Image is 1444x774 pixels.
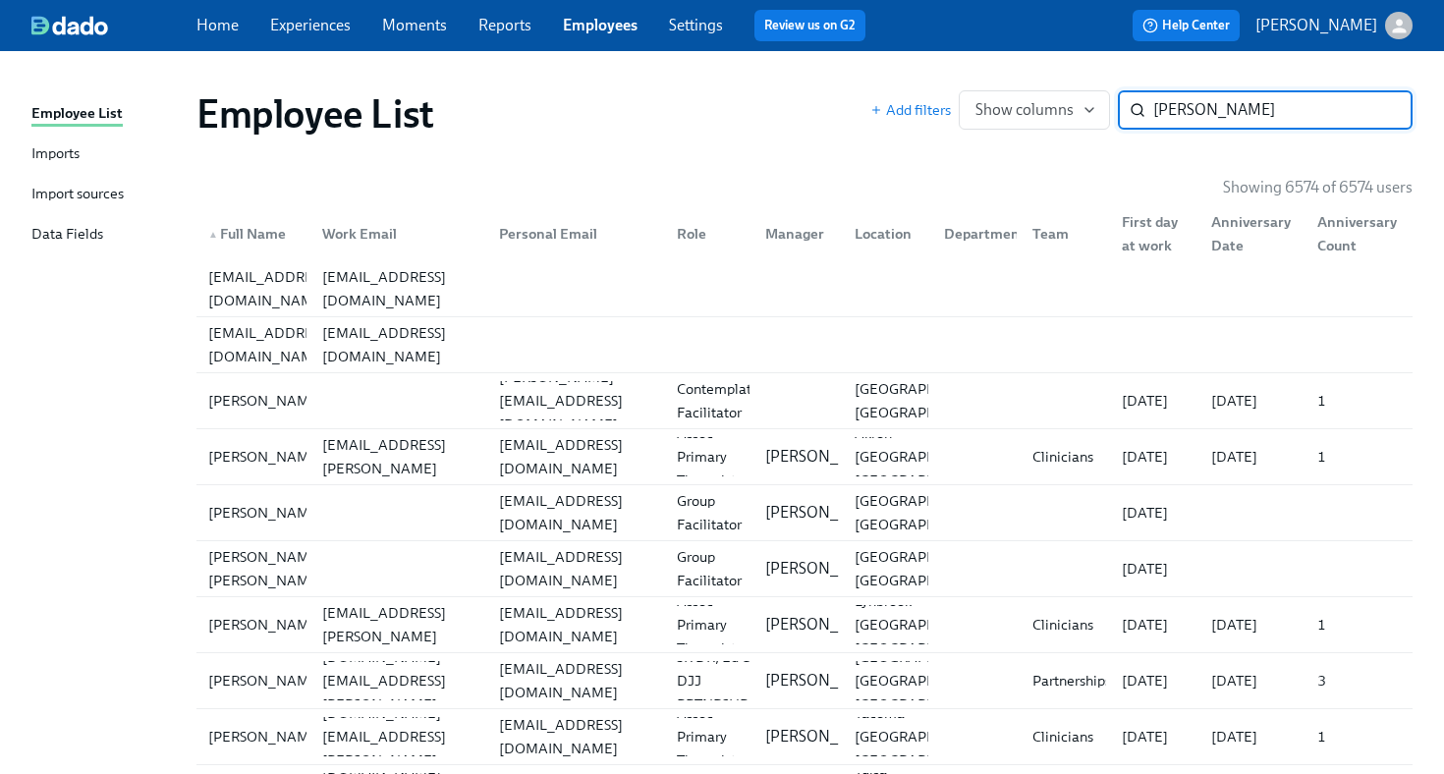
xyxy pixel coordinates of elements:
div: Full Name [200,222,306,246]
p: [PERSON_NAME] [765,726,887,747]
div: [PERSON_NAME][PERSON_NAME][EMAIL_ADDRESS][PERSON_NAME][DOMAIN_NAME][EMAIL_ADDRESS][DOMAIN_NAME]As... [196,597,1413,652]
div: Team [1025,222,1106,246]
a: Data Fields [31,223,181,248]
div: [DATE] [1114,501,1195,525]
div: 1 [1309,445,1409,469]
div: Team [1017,214,1106,253]
a: Review us on G2 [764,16,856,35]
div: 1 [1309,725,1409,748]
div: Anniversary Date [1195,214,1303,253]
div: [PERSON_NAME] [200,613,331,636]
div: [DATE] [1114,389,1195,413]
div: [PERSON_NAME] [200,389,331,413]
div: [DATE] [1114,669,1195,692]
div: [EMAIL_ADDRESS][DOMAIN_NAME] [491,489,661,536]
div: [PERSON_NAME] [200,725,331,748]
div: 1 [1309,389,1409,413]
div: Assoc Primary Therapist [669,701,750,772]
div: [PERSON_NAME] [PERSON_NAME] [200,545,331,592]
a: Import sources [31,183,181,207]
div: [PERSON_NAME][PERSON_NAME][DOMAIN_NAME][EMAIL_ADDRESS][PERSON_NAME][DOMAIN_NAME][EMAIL_ADDRESS][D... [196,653,1413,708]
div: Clinicians [1025,613,1106,636]
div: Work Email [306,214,484,253]
div: Assoc Primary Therapist [669,421,750,492]
a: Employees [563,16,638,34]
div: [DATE] [1203,725,1303,748]
a: dado [31,16,196,35]
p: [PERSON_NAME] [765,502,887,524]
p: [PERSON_NAME] [765,670,887,691]
div: [DATE] [1114,725,1195,748]
div: [PERSON_NAME][DOMAIN_NAME][EMAIL_ADDRESS][PERSON_NAME][DOMAIN_NAME] [314,622,484,740]
div: [PERSON_NAME] [PERSON_NAME][EMAIL_ADDRESS][DOMAIN_NAME]Group Facilitator[PERSON_NAME][GEOGRAPHIC_... [196,541,1413,596]
a: [PERSON_NAME][PERSON_NAME][DOMAIN_NAME][EMAIL_ADDRESS][PERSON_NAME][DOMAIN_NAME][EMAIL_ADDRESS][D... [196,709,1413,765]
a: [PERSON_NAME][PERSON_NAME][EMAIL_ADDRESS][DOMAIN_NAME]Contemplative Facilitator[GEOGRAPHIC_DATA],... [196,373,1413,429]
span: Show columns [975,100,1093,120]
a: Settings [669,16,723,34]
div: Work Email [314,222,484,246]
div: [DATE] [1114,445,1195,469]
a: [PERSON_NAME][PERSON_NAME][EMAIL_ADDRESS][PERSON_NAME][DOMAIN_NAME][EMAIL_ADDRESS][DOMAIN_NAME]As... [196,429,1413,485]
div: [PERSON_NAME] [200,669,331,692]
div: [DATE] [1114,613,1195,636]
div: [EMAIL_ADDRESS][DOMAIN_NAME] [491,601,661,648]
button: [PERSON_NAME] [1255,12,1413,39]
div: 3 [1309,669,1409,692]
div: Imports [31,142,80,167]
div: Personal Email [483,214,661,253]
div: [EMAIL_ADDRESS][DOMAIN_NAME] [200,321,340,368]
div: Assoc Primary Therapist [669,589,750,660]
div: Group Facilitator [669,545,750,592]
h1: Employee List [196,90,434,138]
div: [EMAIL_ADDRESS][DOMAIN_NAME] [491,433,661,480]
div: [DATE] [1114,557,1195,580]
div: Manager [757,222,839,246]
div: Clinicians [1025,445,1106,469]
div: Partnerships [1025,669,1119,692]
div: Anniversary Count [1302,214,1409,253]
div: Department [928,214,1018,253]
button: Help Center [1133,10,1240,41]
div: ▲Full Name [200,214,306,253]
div: [DATE] [1203,389,1303,413]
div: [DATE] [1203,613,1303,636]
div: [EMAIL_ADDRESS][DOMAIN_NAME][EMAIL_ADDRESS][DOMAIN_NAME] [196,317,1413,372]
div: [GEOGRAPHIC_DATA], [GEOGRAPHIC_DATA] [847,489,1011,536]
span: Help Center [1142,16,1230,35]
p: [PERSON_NAME] [765,614,887,636]
a: Moments [382,16,447,34]
div: Personal Email [491,222,661,246]
button: Add filters [870,100,951,120]
a: [EMAIL_ADDRESS][DOMAIN_NAME][EMAIL_ADDRESS][DOMAIN_NAME] [196,261,1413,317]
div: Anniversary Date [1203,210,1303,257]
button: Review us on G2 [754,10,865,41]
p: [PERSON_NAME] [1255,15,1377,36]
div: Lynbrook [GEOGRAPHIC_DATA] [GEOGRAPHIC_DATA] [847,589,1007,660]
img: dado [31,16,108,35]
a: [PERSON_NAME][PERSON_NAME][DOMAIN_NAME][EMAIL_ADDRESS][PERSON_NAME][DOMAIN_NAME][EMAIL_ADDRESS][D... [196,653,1413,709]
div: [PERSON_NAME][EMAIL_ADDRESS][DOMAIN_NAME]Group Facilitator[PERSON_NAME][GEOGRAPHIC_DATA], [GEOGRA... [196,485,1413,540]
div: Role [661,214,750,253]
a: [PERSON_NAME][PERSON_NAME][EMAIL_ADDRESS][PERSON_NAME][DOMAIN_NAME][EMAIL_ADDRESS][DOMAIN_NAME]As... [196,597,1413,653]
div: Manager [750,214,839,253]
div: Group Facilitator [669,489,750,536]
div: [EMAIL_ADDRESS][DOMAIN_NAME] [491,657,661,704]
div: Location [839,214,928,253]
div: 1 [1309,613,1409,636]
div: Clinicians [1025,725,1106,748]
div: Anniversary Count [1309,210,1409,257]
div: Akron [GEOGRAPHIC_DATA] [GEOGRAPHIC_DATA] [847,421,1007,492]
div: [EMAIL_ADDRESS][DOMAIN_NAME] [314,321,484,368]
div: [EMAIL_ADDRESS][DOMAIN_NAME] [491,713,661,760]
div: First day at work [1114,210,1195,257]
a: [PERSON_NAME] [PERSON_NAME][EMAIL_ADDRESS][DOMAIN_NAME]Group Facilitator[PERSON_NAME][GEOGRAPHIC_... [196,541,1413,597]
div: Role [669,222,750,246]
div: Data Fields [31,223,103,248]
div: [GEOGRAPHIC_DATA], [GEOGRAPHIC_DATA] [847,377,1011,424]
div: Import sources [31,183,124,207]
button: Show columns [959,90,1110,130]
p: [PERSON_NAME] [765,558,887,580]
div: [EMAIL_ADDRESS][DOMAIN_NAME] [200,265,340,312]
div: [PERSON_NAME][EMAIL_ADDRESS][PERSON_NAME][DOMAIN_NAME] [314,578,484,672]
